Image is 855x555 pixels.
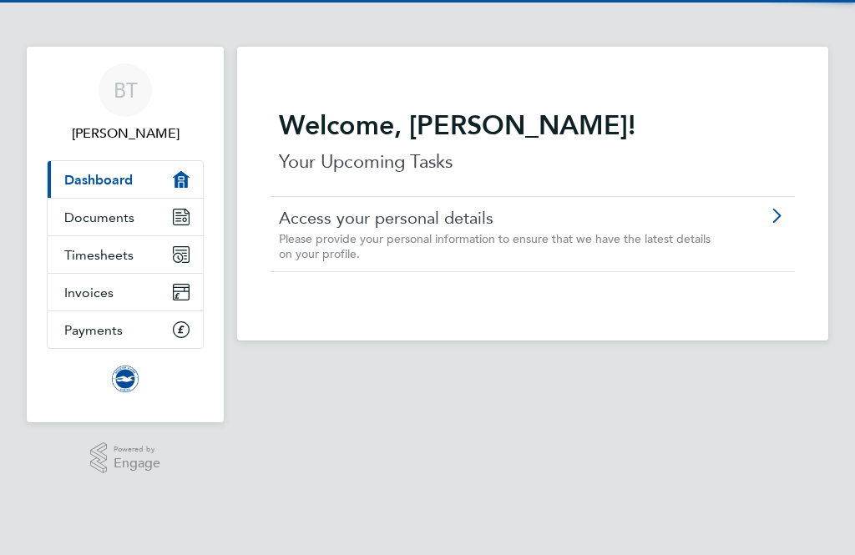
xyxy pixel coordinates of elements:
[279,231,711,261] span: Please provide your personal information to ensure that we have the latest details on your profile.
[64,247,134,263] span: Timesheets
[47,63,204,144] a: BT[PERSON_NAME]
[48,199,203,235] a: Documents
[64,285,114,300] span: Invoices
[48,311,203,348] a: Payments
[48,161,203,198] a: Dashboard
[279,207,717,229] a: Access your personal details
[114,79,138,101] span: BT
[279,149,787,175] p: Your Upcoming Tasks
[27,47,224,422] nav: Main navigation
[48,274,203,310] a: Invoices
[48,236,203,273] a: Timesheets
[64,209,134,225] span: Documents
[279,108,787,142] h2: Welcome, [PERSON_NAME]!
[47,366,204,392] a: Go to home page
[64,322,123,338] span: Payments
[90,442,161,474] a: Powered byEngage
[64,172,133,188] span: Dashboard
[114,457,160,471] span: Engage
[114,442,160,457] span: Powered by
[47,124,204,144] span: Ben Todd
[112,366,139,392] img: brightonandhovealbion-logo-retina.png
